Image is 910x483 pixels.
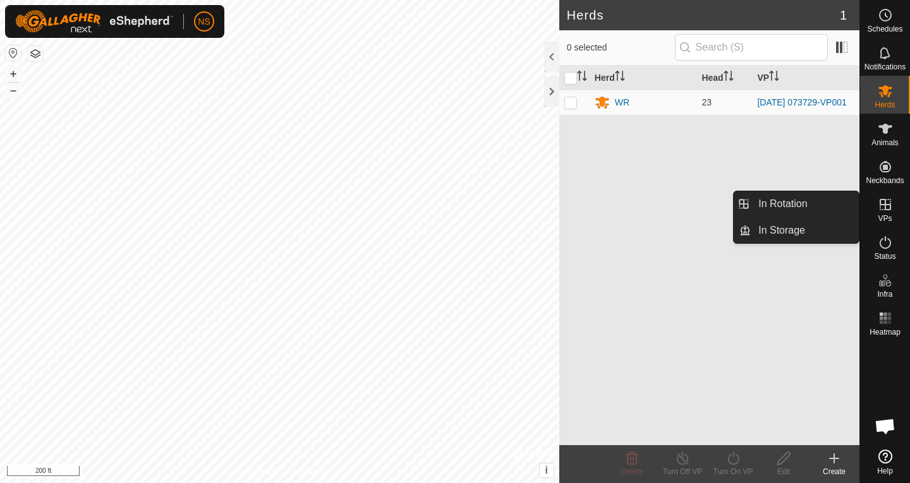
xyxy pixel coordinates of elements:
[577,73,587,83] p-sorticon: Activate to sort
[198,15,210,28] span: NS
[769,73,779,83] p-sorticon: Activate to sort
[540,463,554,477] button: i
[874,253,895,260] span: Status
[734,191,859,217] li: In Rotation
[875,101,895,109] span: Herds
[590,66,697,90] th: Herd
[758,196,807,212] span: In Rotation
[866,407,904,445] div: Open chat
[757,97,846,107] a: [DATE] 073729-VP001
[758,466,809,477] div: Edit
[657,466,708,477] div: Turn Off VP
[708,466,758,477] div: Turn On VP
[871,139,899,146] span: Animals
[860,444,910,480] a: Help
[6,66,21,81] button: +
[292,467,329,478] a: Contact Us
[229,467,277,478] a: Privacy Policy
[867,25,902,33] span: Schedules
[615,96,629,109] div: WR
[870,328,901,336] span: Heatmap
[701,97,712,107] span: 23
[675,34,828,61] input: Search (S)
[878,215,892,222] span: VPs
[877,467,893,475] span: Help
[6,45,21,61] button: Reset Map
[864,63,906,71] span: Notifications
[545,465,548,475] span: i
[734,218,859,243] li: In Storage
[28,46,43,61] button: Map Layers
[866,177,904,184] span: Neckbands
[840,6,847,25] span: 1
[877,290,892,298] span: Infra
[567,41,675,54] span: 0 selected
[751,218,859,243] a: In Storage
[567,8,840,23] h2: Herds
[615,73,625,83] p-sorticon: Activate to sort
[621,467,643,476] span: Delete
[758,223,805,238] span: In Storage
[15,10,173,33] img: Gallagher Logo
[6,83,21,98] button: –
[809,466,859,477] div: Create
[696,66,752,90] th: Head
[752,66,859,90] th: VP
[751,191,859,217] a: In Rotation
[724,73,734,83] p-sorticon: Activate to sort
